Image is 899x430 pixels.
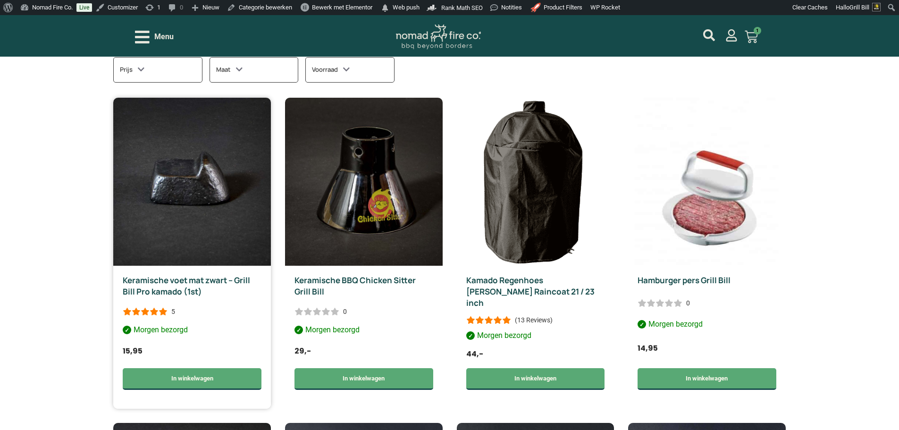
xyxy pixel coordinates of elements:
[154,31,174,42] span: Menu
[849,4,869,11] span: Grill Bill
[466,330,605,344] p: Morgen bezorgd
[285,98,443,266] img: bbq chicken sitter
[123,368,261,390] a: Toevoegen aan winkelwagen: “Keramische voet mat zwart - Grill Bill Pro kamado (1st)“
[515,316,553,324] p: (13 Reviews)
[466,368,605,390] a: Toevoegen aan winkelwagen: “Kamado Regenhoes Bill's Raincoat 21 / 23 inch“
[725,29,738,42] a: mijn account
[441,4,483,11] span: Rank Math SEO
[294,324,433,338] p: Morgen bezorgd
[754,27,761,34] span: 1
[312,64,350,76] h3: Voorraad
[638,368,776,390] a: Toevoegen aan winkelwagen: “Hamburger pers Grill Bill“
[123,275,250,297] a: Keramische voet mat zwart – Grill Bill Pro kamado (1st)
[686,298,690,308] div: 0
[343,307,347,316] div: 0
[294,368,433,390] a: Toevoegen aan winkelwagen: “Keramische BBQ Chicken Sitter Grill Bill“
[113,98,271,266] img: keramische kamado voet mat zwart 2
[171,307,175,316] div: 5
[216,64,243,76] h3: Maat
[872,3,881,11] img: Avatar of Grill Bill
[466,275,595,308] a: Kamado Regenhoes [PERSON_NAME] Raincoat 21 / 23 inch
[638,319,776,333] p: Morgen bezorgd
[628,98,786,266] img: hambruger pers
[703,29,715,41] a: mijn account
[120,64,144,76] h3: Prijs
[396,25,481,50] img: Nomad Logo
[123,324,261,338] p: Morgen bezorgd
[380,1,390,15] span: 
[312,4,372,11] span: Bewerk met Elementor
[733,25,769,49] a: 1
[135,29,174,45] div: Open/Close Menu
[638,275,731,286] a: Hamburger pers Grill Bill
[294,275,416,297] a: Keramische BBQ Chicken Sitter Grill Bill
[457,98,614,266] img: kamado-regenhoes-bill-s-raincoat-21-23-inch
[76,3,92,12] a: Live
